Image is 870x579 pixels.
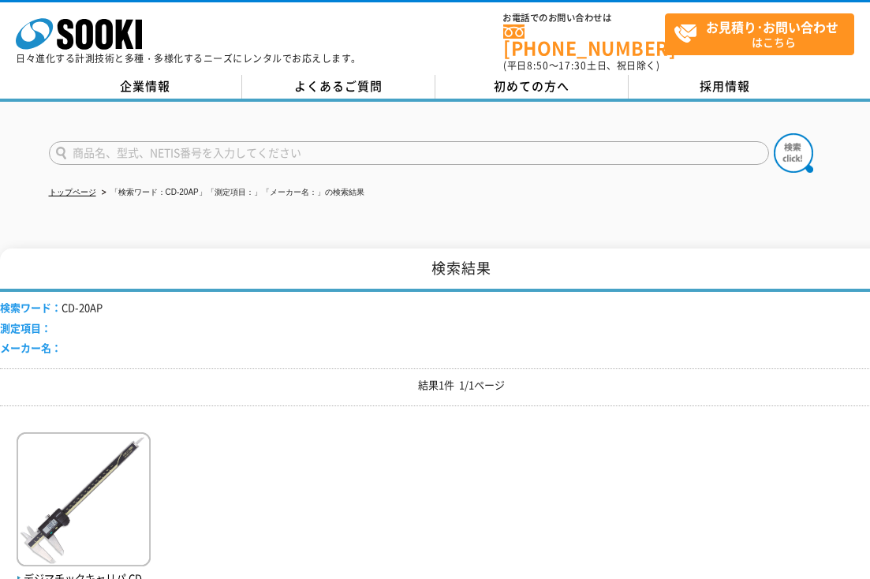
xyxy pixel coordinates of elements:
[99,185,364,201] li: 「検索ワード：CD-20AP」「測定項目：」「メーカー名：」の検索結果
[49,141,769,165] input: 商品名、型式、NETIS番号を入力してください
[558,58,587,73] span: 17:30
[527,58,549,73] span: 8:50
[49,188,96,196] a: トップページ
[503,24,665,57] a: [PHONE_NUMBER]
[706,17,838,36] strong: お見積り･お問い合わせ
[435,75,629,99] a: 初めての方へ
[503,13,665,23] span: お電話でのお問い合わせは
[494,77,569,95] span: 初めての方へ
[16,54,361,63] p: 日々進化する計測技術と多種・多様化するニーズにレンタルでお応えします。
[17,432,151,570] img: CD-20APX
[49,75,242,99] a: 企業情報
[665,13,854,55] a: お見積り･お問い合わせはこちら
[774,133,813,173] img: btn_search.png
[629,75,822,99] a: 採用情報
[674,14,853,54] span: はこちら
[242,75,435,99] a: よくあるご質問
[503,58,659,73] span: (平日 ～ 土日、祝日除く)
